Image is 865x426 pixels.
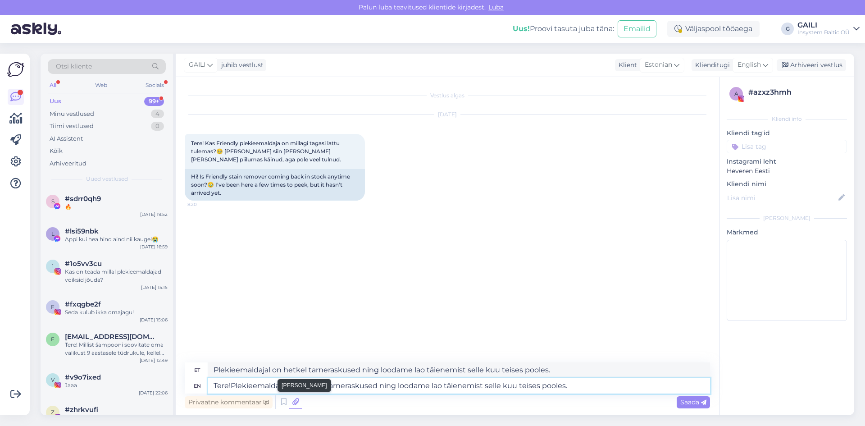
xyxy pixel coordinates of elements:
[734,90,738,97] span: a
[185,110,710,119] div: [DATE]
[139,389,168,396] div: [DATE] 22:06
[65,300,101,308] span: #fxqgbe2f
[65,227,99,235] span: #lsi59nbk
[151,110,164,119] div: 4
[727,140,847,153] input: Lisa tag
[65,406,98,414] span: #zhrkvufi
[667,21,760,37] div: Väljaspool tööaega
[727,128,847,138] p: Kliendi tag'id
[51,409,55,416] span: z
[48,79,58,91] div: All
[50,147,63,156] div: Kõik
[727,179,847,189] p: Kliendi nimi
[144,79,166,91] div: Socials
[51,376,55,383] span: v
[185,169,365,201] div: Hi! Is Friendly stain remover coming back in stock anytime soon?🥹 I've been here a few times to p...
[185,396,273,408] div: Privaatne kommentaar
[56,62,92,71] span: Otsi kliente
[513,23,614,34] div: Proovi tasuta juba täna:
[65,235,168,243] div: Appi kui hea hind aind nii kaugel😭
[189,60,205,70] span: GAILI
[208,362,710,378] textarea: Plekieemaldajal on hetkel tarneraskused ning loodame lao täienemist selle kuu teises pooles.
[187,201,221,208] span: 8:20
[144,97,164,106] div: 99+
[51,198,55,205] span: s
[65,373,101,381] span: #v9o7ixed
[65,341,168,357] div: Tere! Millist šampooni soovitate oma valikust 9 aastasele tüdrukule, kellel on tekkimas kõõma pro...
[777,59,846,71] div: Arhiveeri vestlus
[65,260,102,268] span: #1o5vv3cu
[140,316,168,323] div: [DATE] 15:06
[65,308,168,316] div: Seda kulub ikka omajagu!
[50,122,94,131] div: Tiimi vestlused
[194,362,200,378] div: et
[65,333,159,341] span: elisterasmaa@hotmail.com
[781,23,794,35] div: G
[618,20,656,37] button: Emailid
[680,398,706,406] span: Saada
[65,381,168,389] div: Jaaa
[51,336,55,343] span: e
[797,22,850,29] div: GAILI
[93,79,109,91] div: Web
[727,166,847,176] p: Heveren Eesti
[52,263,54,270] span: 1
[727,193,837,203] input: Lisa nimi
[140,243,168,250] div: [DATE] 16:59
[645,60,672,70] span: Estonian
[65,268,168,284] div: Kas on teada millal plekieemaldajad voiksid jõuda?
[218,60,264,70] div: juhib vestlust
[51,230,55,237] span: l
[185,92,710,100] div: Vestlus algas
[692,60,730,70] div: Klienditugi
[7,61,24,78] img: Askly Logo
[797,22,860,36] a: GAILIInsystem Baltic OÜ
[486,3,506,11] span: Luba
[727,115,847,123] div: Kliendi info
[140,211,168,218] div: [DATE] 19:52
[727,157,847,166] p: Instagrami leht
[141,284,168,291] div: [DATE] 15:15
[748,87,844,98] div: # azxz3hmh
[191,140,341,163] span: Tere! Kas Friendly plekieemaldaja on millagi tagasi lattu tulemas?🥹 [PERSON_NAME] siin [PERSON_NA...
[86,175,128,183] span: Uued vestlused
[50,134,83,143] div: AI Assistent
[140,357,168,364] div: [DATE] 12:49
[65,195,101,203] span: #sdrr0qh9
[151,122,164,131] div: 0
[50,97,61,106] div: Uus
[282,381,327,389] small: [PERSON_NAME]
[50,110,94,119] div: Minu vestlused
[194,378,201,394] div: en
[738,60,761,70] span: English
[615,60,637,70] div: Klient
[65,203,168,211] div: 🔥
[51,303,55,310] span: f
[797,29,850,36] div: Insystem Baltic OÜ
[727,214,847,222] div: [PERSON_NAME]
[50,159,86,168] div: Arhiveeritud
[727,228,847,237] p: Märkmed
[208,378,710,394] textarea: TerePlekieemaldajal on hetkel tarneraskused ning loodame lao täienemist selle kuu teises pooles.
[513,24,530,33] b: Uus!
